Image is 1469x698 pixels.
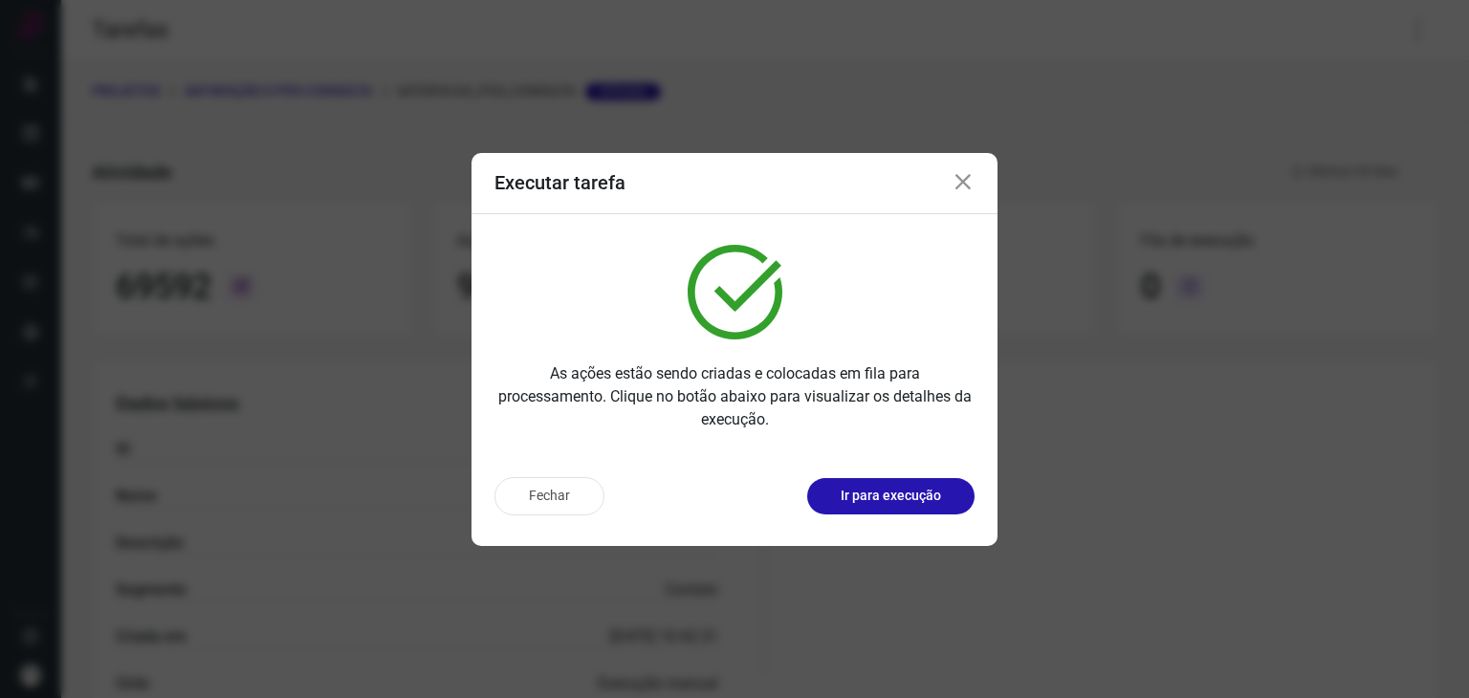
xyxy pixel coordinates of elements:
[494,362,975,431] p: As ações estão sendo criadas e colocadas em fila para processamento. Clique no botão abaixo para ...
[841,486,941,506] p: Ir para execução
[494,171,625,194] h3: Executar tarefa
[688,245,782,339] img: verified.svg
[807,478,975,514] button: Ir para execução
[494,477,604,515] button: Fechar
